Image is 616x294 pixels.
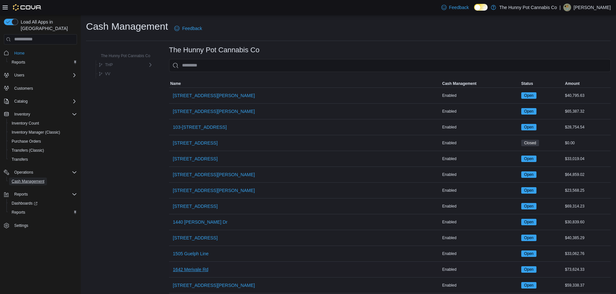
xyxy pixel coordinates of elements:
[14,112,30,117] span: Inventory
[6,155,80,164] button: Transfers
[173,203,218,209] span: [STREET_ADDRESS]
[12,71,77,79] span: Users
[441,155,520,163] div: Enabled
[524,203,534,209] span: Open
[1,221,80,230] button: Settings
[12,110,33,118] button: Inventory
[12,97,77,105] span: Catalog
[14,223,28,228] span: Settings
[521,235,536,241] span: Open
[441,250,520,258] div: Enabled
[521,187,536,194] span: Open
[521,108,536,115] span: Open
[12,84,77,92] span: Customers
[1,190,80,199] button: Reports
[9,177,77,185] span: Cash Management
[173,124,227,130] span: 103-[STREET_ADDRESS]
[170,279,258,292] button: [STREET_ADDRESS][PERSON_NAME]
[521,156,536,162] span: Open
[6,137,80,146] button: Purchase Orders
[9,137,44,145] a: Purchase Orders
[441,92,520,99] div: Enabled
[565,81,579,86] span: Amount
[96,70,113,78] button: VV
[173,235,218,241] span: [STREET_ADDRESS]
[4,46,77,247] nav: Complex example
[9,199,40,207] a: Dashboards
[9,147,77,154] span: Transfers (Classic)
[441,139,520,147] div: Enabled
[521,282,536,289] span: Open
[173,250,209,257] span: 1505 Guelph Line
[9,199,77,207] span: Dashboards
[564,234,611,242] div: $40,385.29
[9,208,28,216] a: Reports
[12,221,77,229] span: Settings
[521,203,536,209] span: Open
[169,59,611,72] input: This is a search bar. As you type, the results lower in the page will automatically filter.
[170,81,181,86] span: Name
[441,80,520,87] button: Cash Management
[6,119,80,128] button: Inventory Count
[6,146,80,155] button: Transfers (Classic)
[520,80,564,87] button: Status
[12,85,36,92] a: Customers
[170,184,258,197] button: [STREET_ADDRESS][PERSON_NAME]
[170,263,211,276] button: 1642 Merivale Rd
[173,187,255,194] span: [STREET_ADDRESS][PERSON_NAME]
[96,61,115,69] button: THP
[441,234,520,242] div: Enabled
[12,179,44,184] span: Cash Management
[521,266,536,273] span: Open
[9,208,77,216] span: Reports
[1,168,80,177] button: Operations
[521,140,539,146] span: Closed
[14,192,28,197] span: Reports
[14,51,25,56] span: Home
[564,202,611,210] div: $69,314.23
[105,71,110,76] span: VV
[170,89,258,102] button: [STREET_ADDRESS][PERSON_NAME]
[12,157,28,162] span: Transfers
[12,49,77,57] span: Home
[12,222,31,229] a: Settings
[564,155,611,163] div: $33,019.04
[9,137,77,145] span: Purchase Orders
[14,99,27,104] span: Catalog
[524,140,536,146] span: Closed
[18,19,77,32] span: Load All Apps in [GEOGRAPHIC_DATA]
[86,20,168,33] h1: Cash Management
[521,219,536,225] span: Open
[524,188,534,193] span: Open
[521,124,536,130] span: Open
[9,156,30,163] a: Transfers
[173,140,218,146] span: [STREET_ADDRESS]
[14,170,33,175] span: Operations
[170,168,258,181] button: [STREET_ADDRESS][PERSON_NAME]
[524,172,534,177] span: Open
[12,201,38,206] span: Dashboards
[499,4,557,11] p: The Hunny Pot Cannabis Co
[170,105,258,118] button: [STREET_ADDRESS][PERSON_NAME]
[564,187,611,194] div: $23,568.25
[173,282,255,289] span: [STREET_ADDRESS][PERSON_NAME]
[172,22,204,35] a: Feedback
[524,267,534,272] span: Open
[12,110,77,118] span: Inventory
[170,216,230,228] button: 1440 [PERSON_NAME] Dr
[564,281,611,289] div: $59,338.37
[564,92,611,99] div: $40,795.63
[9,128,77,136] span: Inventory Manager (Classic)
[9,119,42,127] a: Inventory Count
[12,190,30,198] button: Reports
[441,107,520,115] div: Enabled
[12,190,77,198] span: Reports
[173,219,228,225] span: 1440 [PERSON_NAME] Dr
[564,80,611,87] button: Amount
[12,210,25,215] span: Reports
[9,156,77,163] span: Transfers
[6,177,80,186] button: Cash Management
[9,58,28,66] a: Reports
[524,124,534,130] span: Open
